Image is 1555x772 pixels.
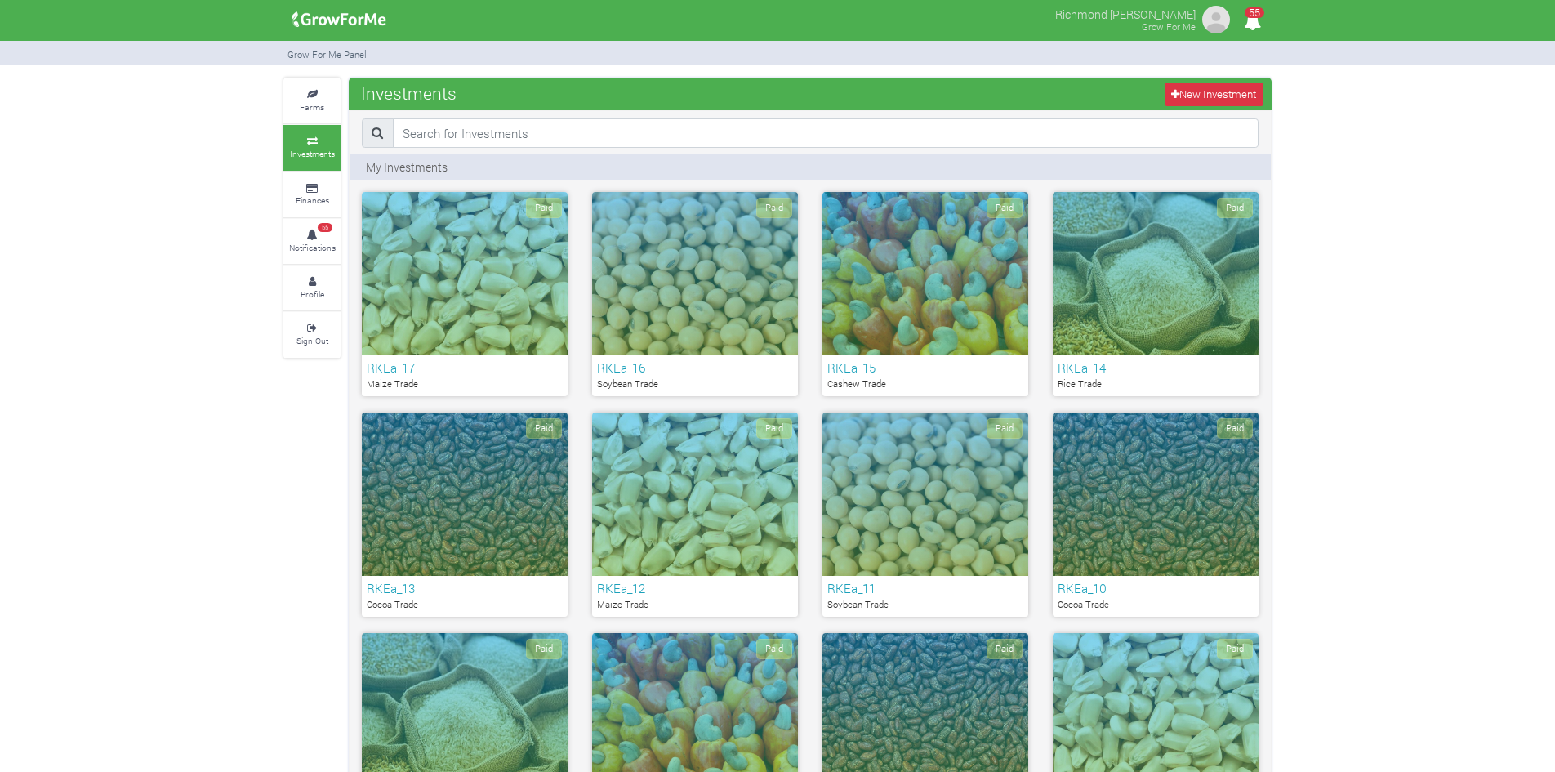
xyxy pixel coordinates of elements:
[367,360,563,375] h6: RKEa_17
[987,198,1023,218] span: Paid
[827,598,1023,612] p: Soybean Trade
[597,377,793,391] p: Soybean Trade
[318,223,332,233] span: 55
[287,3,392,36] img: growforme image
[756,639,792,659] span: Paid
[1053,413,1259,617] a: Paid RKEa_10 Cocoa Trade
[283,78,341,123] a: Farms
[1058,360,1254,375] h6: RKEa_14
[296,335,328,346] small: Sign Out
[296,194,329,206] small: Finances
[289,242,336,253] small: Notifications
[1058,581,1254,596] h6: RKEa_10
[1058,598,1254,612] p: Cocoa Trade
[1055,3,1196,23] p: Richmond [PERSON_NAME]
[1053,192,1259,396] a: Paid RKEa_14 Rice Trade
[283,125,341,170] a: Investments
[1217,639,1253,659] span: Paid
[362,192,568,396] a: Paid RKEa_17 Maize Trade
[357,77,461,109] span: Investments
[1200,3,1232,36] img: growforme image
[287,48,367,60] small: Grow For Me Panel
[597,598,793,612] p: Maize Trade
[1236,16,1268,31] a: 55
[283,172,341,217] a: Finances
[822,192,1028,396] a: Paid RKEa_15 Cashew Trade
[283,219,341,264] a: 55 Notifications
[987,418,1023,439] span: Paid
[1236,3,1268,40] i: Notifications
[283,266,341,310] a: Profile
[526,198,562,218] span: Paid
[366,158,448,176] p: My Investments
[362,413,568,617] a: Paid RKEa_13 Cocoa Trade
[283,312,341,357] a: Sign Out
[1058,377,1254,391] p: Rice Trade
[827,360,1023,375] h6: RKEa_15
[526,639,562,659] span: Paid
[1217,198,1253,218] span: Paid
[827,377,1023,391] p: Cashew Trade
[290,148,335,159] small: Investments
[987,639,1023,659] span: Paid
[367,377,563,391] p: Maize Trade
[526,418,562,439] span: Paid
[1217,418,1253,439] span: Paid
[301,288,324,300] small: Profile
[300,101,324,113] small: Farms
[1165,83,1263,106] a: New Investment
[756,198,792,218] span: Paid
[592,413,798,617] a: Paid RKEa_12 Maize Trade
[597,581,793,596] h6: RKEa_12
[592,192,798,396] a: Paid RKEa_16 Soybean Trade
[1142,20,1196,33] small: Grow For Me
[393,118,1259,148] input: Search for Investments
[367,581,563,596] h6: RKEa_13
[1245,7,1264,18] span: 55
[597,360,793,375] h6: RKEa_16
[822,413,1028,617] a: Paid RKEa_11 Soybean Trade
[827,581,1023,596] h6: RKEa_11
[367,598,563,612] p: Cocoa Trade
[756,418,792,439] span: Paid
